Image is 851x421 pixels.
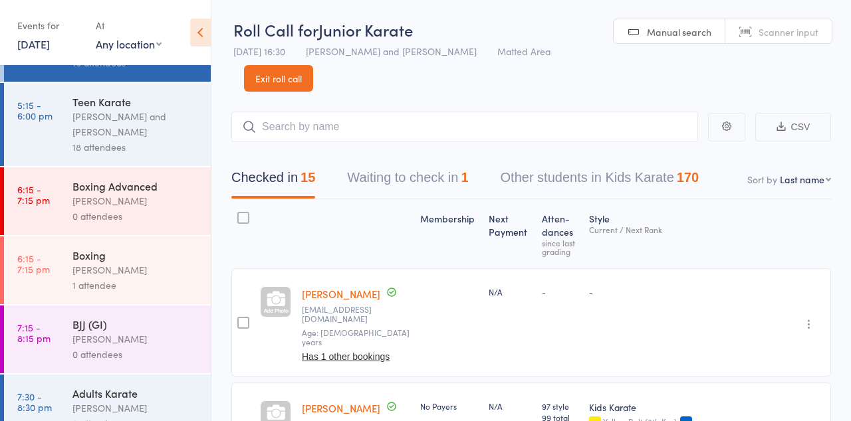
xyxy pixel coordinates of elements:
div: Any location [96,37,162,51]
a: 5:15 -6:00 pmTeen Karate[PERSON_NAME] and [PERSON_NAME]18 attendees [4,83,211,166]
button: Has 1 other bookings [302,351,390,362]
span: [PERSON_NAME] and [PERSON_NAME] [306,44,477,58]
div: [PERSON_NAME] and [PERSON_NAME] [72,109,199,139]
div: At [96,15,162,37]
div: since last grading [542,238,578,256]
button: CSV [755,113,831,141]
div: 0 attendees [72,347,199,362]
small: daniel2002.vk@gmail.com [302,305,410,324]
div: Teen Karate [72,94,199,109]
a: [PERSON_NAME] [302,401,380,415]
label: Sort by [747,173,777,186]
div: [PERSON_NAME] [72,400,199,416]
button: Checked in15 [231,163,315,199]
a: Exit roll call [244,65,313,92]
button: Other students in Kids Karate170 [501,163,699,199]
div: Last name [780,173,824,186]
time: 7:15 - 8:15 pm [17,322,51,343]
div: - [542,286,578,297]
div: Next Payment [483,205,537,262]
input: Search by name [231,112,698,142]
time: 5:15 - 6:00 pm [17,100,53,121]
span: Scanner input [759,25,818,39]
div: Current / Next Rank [589,225,724,234]
div: [PERSON_NAME] [72,262,199,278]
div: Style [584,205,729,262]
a: 6:15 -7:15 pmBoxing[PERSON_NAME]1 attendee [4,236,211,304]
a: 6:15 -7:15 pmBoxing Advanced[PERSON_NAME]0 attendees [4,167,211,235]
div: 0 attendees [72,209,199,224]
div: Atten­dances [537,205,584,262]
a: [DATE] [17,37,50,51]
span: [DATE] 16:30 [233,44,285,58]
div: [PERSON_NAME] [72,331,199,347]
div: [PERSON_NAME] [72,193,199,209]
div: N/A [489,286,531,297]
span: Matted Area [497,44,550,58]
div: 1 [461,170,468,185]
div: No Payers [420,400,478,412]
div: - [589,286,724,297]
div: N/A [489,400,531,412]
button: Waiting to check in1 [347,163,468,199]
span: Age: [DEMOGRAPHIC_DATA] years [302,327,410,347]
div: 18 attendees [72,139,199,155]
div: 15 [301,170,315,185]
div: Adults Karate [72,386,199,400]
div: Boxing [72,248,199,262]
div: Kids Karate [589,400,724,414]
a: [PERSON_NAME] [302,287,380,301]
span: Roll Call for [233,19,318,41]
div: Boxing Advanced [72,179,199,193]
div: Events for [17,15,82,37]
span: Manual search [647,25,711,39]
time: 6:15 - 7:15 pm [17,253,50,274]
a: 7:15 -8:15 pmBJJ (GI)[PERSON_NAME]0 attendees [4,305,211,373]
div: 1 attendee [72,278,199,293]
span: Junior Karate [318,19,413,41]
time: 7:30 - 8:30 pm [17,391,52,412]
span: 97 style [542,400,578,412]
div: 170 [677,170,699,185]
div: BJJ (GI) [72,317,199,331]
time: 6:15 - 7:15 pm [17,184,50,205]
div: Membership [415,205,483,262]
